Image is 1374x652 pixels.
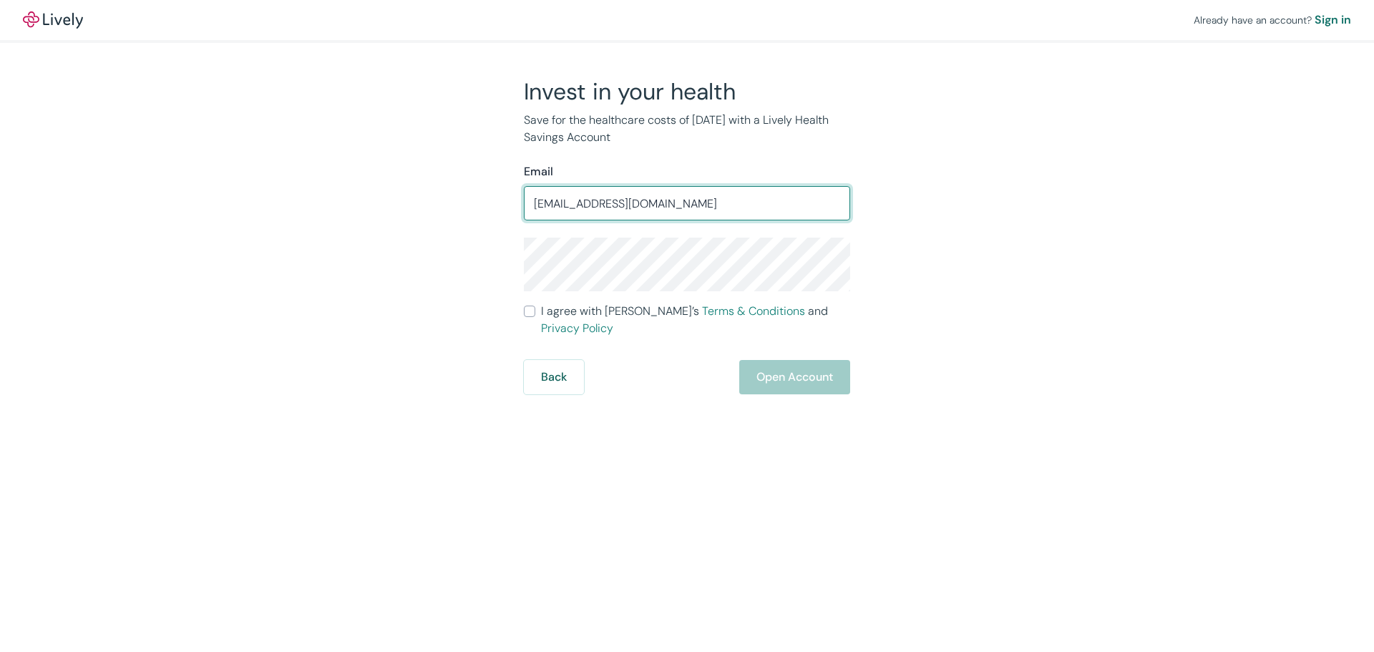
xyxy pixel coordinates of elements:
a: Terms & Conditions [702,303,805,318]
label: Email [524,163,553,180]
h2: Invest in your health [524,77,850,106]
p: Save for the healthcare costs of [DATE] with a Lively Health Savings Account [524,112,850,146]
a: Sign in [1315,11,1351,29]
a: Privacy Policy [541,321,613,336]
span: I agree with [PERSON_NAME]’s and [541,303,850,337]
button: Back [524,360,584,394]
div: Already have an account? [1194,11,1351,29]
a: LivelyLively [23,11,83,29]
img: Lively [23,11,83,29]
